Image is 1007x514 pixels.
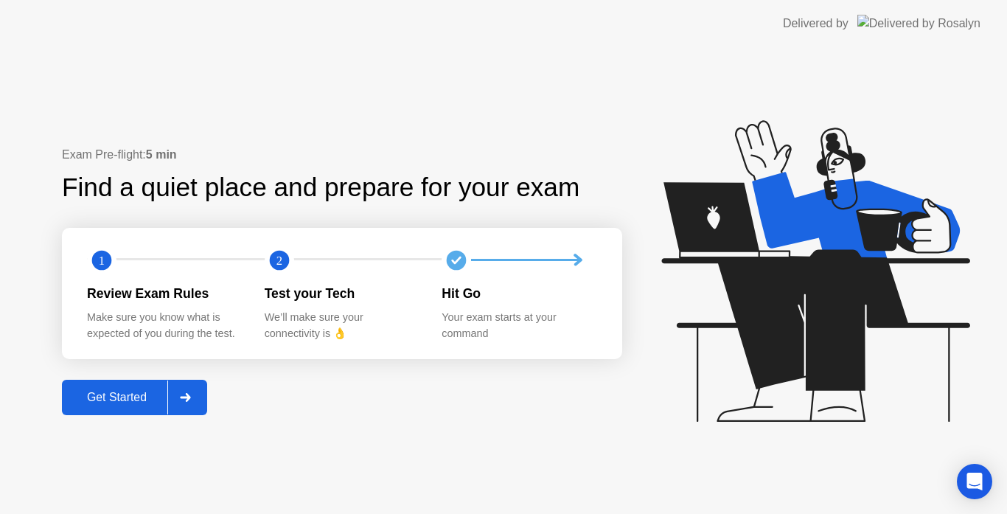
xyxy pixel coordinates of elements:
[442,310,596,341] div: Your exam starts at your command
[265,284,419,303] div: Test your Tech
[66,391,167,404] div: Get Started
[62,168,582,207] div: Find a quiet place and prepare for your exam
[265,310,419,341] div: We’ll make sure your connectivity is 👌
[87,284,241,303] div: Review Exam Rules
[87,310,241,341] div: Make sure you know what is expected of you during the test.
[783,15,849,32] div: Delivered by
[857,15,980,32] img: Delivered by Rosalyn
[62,146,622,164] div: Exam Pre-flight:
[957,464,992,499] div: Open Intercom Messenger
[146,148,177,161] b: 5 min
[99,253,105,267] text: 1
[276,253,282,267] text: 2
[62,380,207,415] button: Get Started
[442,284,596,303] div: Hit Go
